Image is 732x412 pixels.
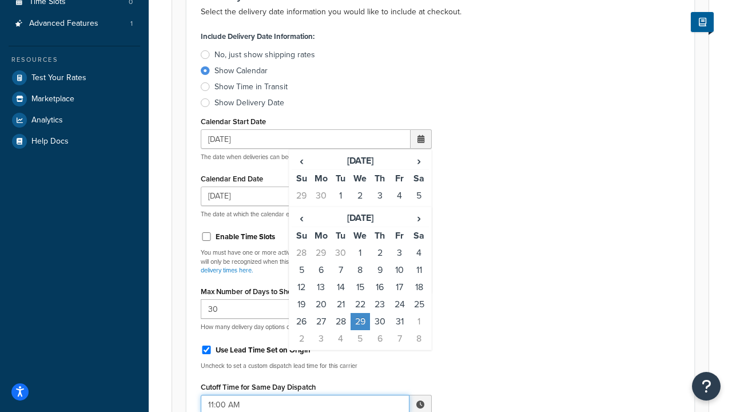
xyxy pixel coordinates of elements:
td: 8 [331,204,351,221]
th: Mo [311,170,331,188]
span: Test Your Rates [31,73,86,83]
div: Show Delivery Date [214,97,284,109]
th: Sa [409,227,429,244]
label: Calendar End Date [201,175,263,183]
p: The date at which the calendar ends. Leave empty for all dates [201,210,432,219]
label: Calendar Start Date [201,117,266,126]
th: Su [292,170,311,188]
p: You must have one or more active Time Slots applied to this carrier. Time slot settings will only... [201,248,432,275]
span: › [410,153,428,169]
th: We [351,170,370,188]
td: 5 [409,187,429,204]
td: 11 [409,262,429,279]
td: 27 [311,313,331,330]
td: 7 [389,330,409,347]
td: 17 [389,279,409,296]
td: 30 [331,244,351,262]
label: Use Lead Time Set on Origin [216,345,311,355]
td: 9 [370,262,389,279]
td: 16 [370,279,389,296]
p: Select the delivery date information you would like to include at checkout. [201,5,680,19]
span: Marketplace [31,94,74,104]
a: Test Your Rates [9,68,140,88]
td: 3 [370,187,389,204]
td: 29 [311,244,331,262]
label: Include Delivery Date Information: [201,29,315,45]
a: Help Docs [9,131,140,152]
span: ‹ [292,210,311,226]
td: 8 [351,262,370,279]
a: Set available days and pickup or delivery times here. [201,257,419,275]
th: [DATE] [311,152,409,170]
th: Tu [331,170,351,188]
td: 25 [409,296,429,313]
th: Su [292,227,311,244]
span: Help Docs [31,137,69,146]
td: 30 [311,187,331,204]
td: 28 [331,313,351,330]
td: 12 [409,204,429,221]
td: 6 [292,204,311,221]
td: 28 [292,244,311,262]
a: Advanced Features1 [9,13,140,34]
div: Resources [9,55,140,65]
p: The date when deliveries can begin. Leave empty for all dates from [DATE] [201,153,432,161]
th: Mo [311,227,331,244]
th: Sa [409,170,429,188]
th: We [351,227,370,244]
p: Uncheck to set a custom dispatch lead time for this carrier [201,362,432,370]
td: 26 [292,313,311,330]
td: 10 [389,262,409,279]
td: 5 [351,330,370,347]
td: 3 [311,330,331,347]
label: Enable Time Slots [216,232,275,242]
label: Cutoff Time for Same Day Dispatch [201,383,316,391]
td: 3 [389,244,409,262]
td: 7 [311,204,331,221]
td: 21 [331,296,351,313]
td: 10 [370,204,389,221]
a: Analytics [9,110,140,130]
th: Th [370,227,389,244]
td: 6 [370,330,389,347]
div: Show Calendar [214,65,268,77]
span: › [410,210,428,226]
td: 1 [351,244,370,262]
td: 4 [331,330,351,347]
td: 31 [389,313,409,330]
div: No, just show shipping rates [214,49,315,61]
button: Open Resource Center [692,372,721,401]
td: 29 [292,187,311,204]
span: 1 [130,19,133,29]
td: 1 [331,187,351,204]
td: 4 [409,244,429,262]
label: Max Number of Days to Show [201,287,297,296]
td: 9 [351,204,370,221]
td: 20 [311,296,331,313]
th: Tu [331,227,351,244]
span: Advanced Features [29,19,98,29]
td: 22 [351,296,370,313]
th: Th [370,170,389,188]
td: 8 [409,330,429,347]
td: 29 [351,313,370,330]
p: How many delivery day options do you wish to show the customer [201,323,432,331]
a: Marketplace [9,89,140,109]
th: [DATE] [311,209,409,227]
td: 2 [351,187,370,204]
td: 5 [292,262,311,279]
td: 19 [292,296,311,313]
td: 11 [389,204,409,221]
td: 15 [351,279,370,296]
td: 18 [409,279,429,296]
td: 7 [331,262,351,279]
button: Show Help Docs [691,12,714,32]
td: 24 [389,296,409,313]
td: 2 [370,244,389,262]
td: 2 [292,330,311,347]
span: Analytics [31,116,63,125]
